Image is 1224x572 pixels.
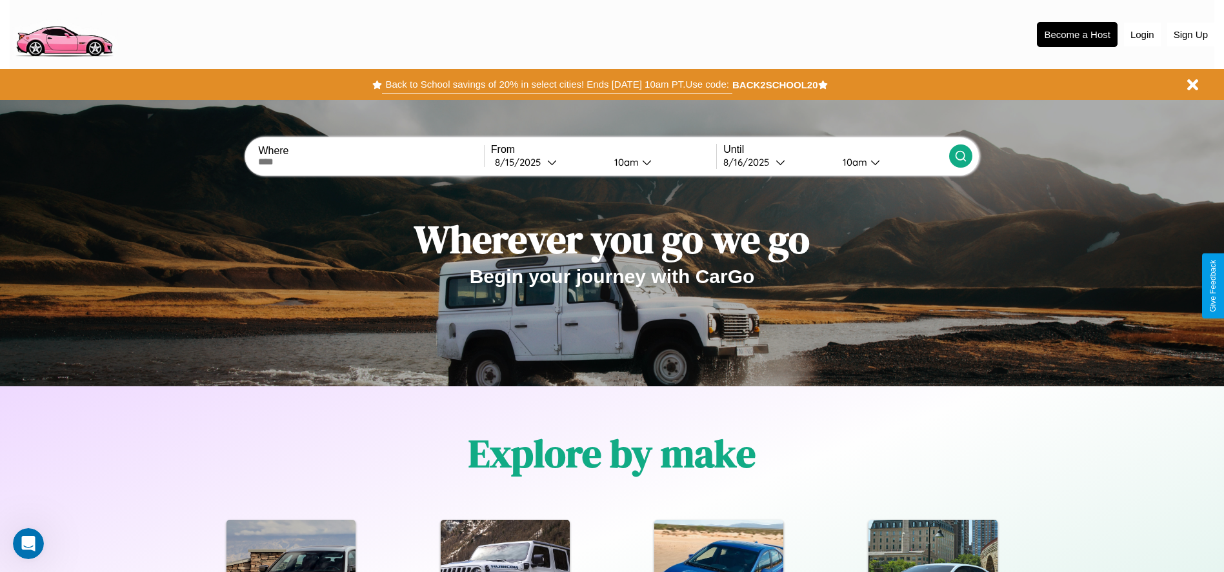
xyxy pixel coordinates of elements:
[382,75,732,94] button: Back to School savings of 20% in select cities! Ends [DATE] 10am PT.Use code:
[604,155,717,169] button: 10am
[723,156,776,168] div: 8 / 16 / 2025
[258,145,483,157] label: Where
[1209,260,1218,312] div: Give Feedback
[723,144,948,155] label: Until
[1167,23,1214,46] button: Sign Up
[468,427,756,480] h1: Explore by make
[732,79,818,90] b: BACK2SCHOOL20
[491,144,716,155] label: From
[1037,22,1118,47] button: Become a Host
[491,155,604,169] button: 8/15/2025
[495,156,547,168] div: 8 / 15 / 2025
[13,528,44,559] iframe: Intercom live chat
[10,6,118,60] img: logo
[608,156,642,168] div: 10am
[1124,23,1161,46] button: Login
[836,156,870,168] div: 10am
[832,155,949,169] button: 10am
